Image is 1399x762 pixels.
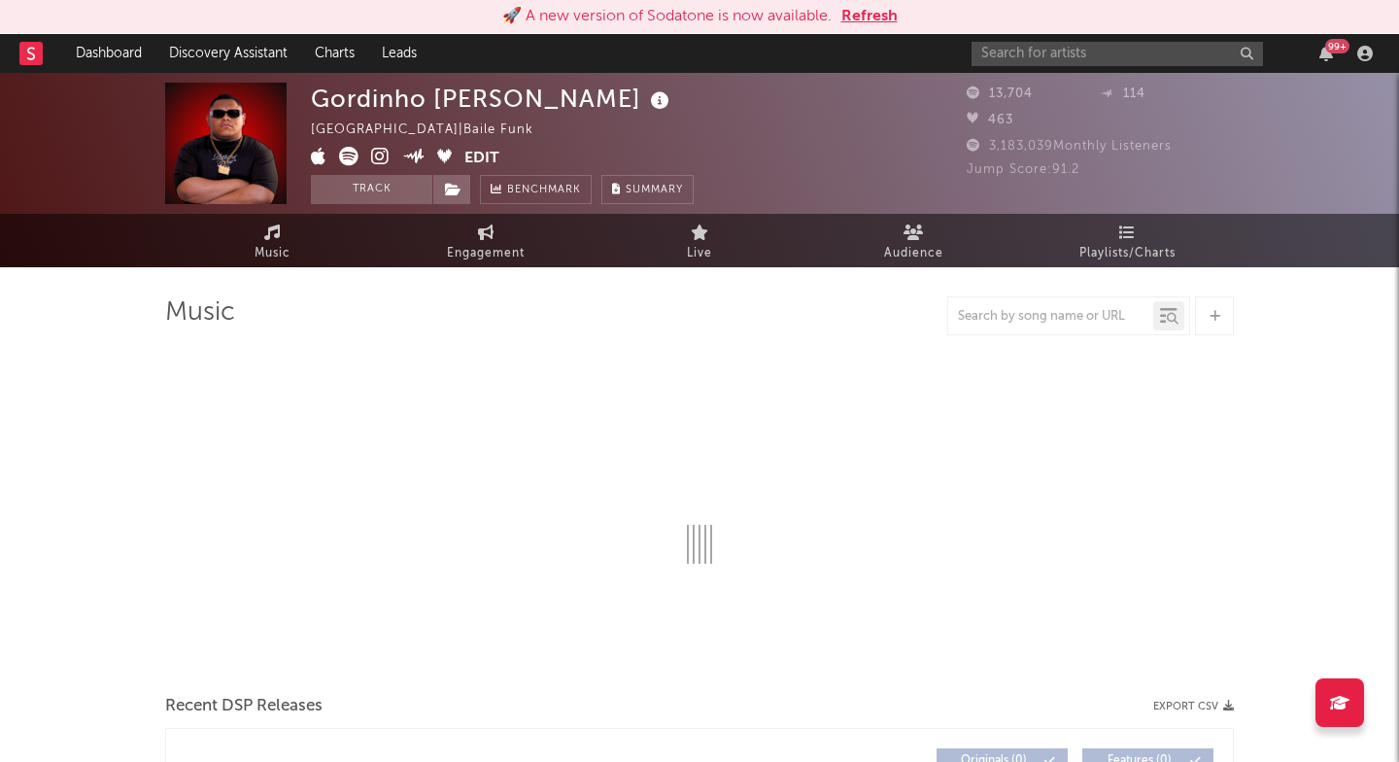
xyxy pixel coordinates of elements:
input: Search for artists [972,42,1263,66]
span: Jump Score: 91.2 [967,163,1079,176]
span: 463 [967,114,1013,126]
button: Export CSV [1153,701,1234,712]
a: Charts [301,34,368,73]
a: Leads [368,34,430,73]
span: Playlists/Charts [1079,242,1176,265]
a: Engagement [379,214,593,267]
span: Engagement [447,242,525,265]
a: Live [593,214,806,267]
span: 13,704 [967,87,1033,100]
a: Music [165,214,379,267]
a: Dashboard [62,34,155,73]
button: Refresh [841,5,898,28]
a: Benchmark [480,175,592,204]
span: 114 [1101,87,1145,100]
div: [GEOGRAPHIC_DATA] | Baile Funk [311,119,556,142]
span: 3,183,039 Monthly Listeners [967,140,1172,153]
button: Track [311,175,432,204]
div: Gordinho [PERSON_NAME] [311,83,674,115]
span: Recent DSP Releases [165,695,323,718]
button: Edit [464,147,499,171]
a: Audience [806,214,1020,267]
button: Summary [601,175,694,204]
span: Audience [884,242,943,265]
span: Music [255,242,290,265]
div: 🚀 A new version of Sodatone is now available. [502,5,832,28]
input: Search by song name or URL [948,309,1153,325]
span: Benchmark [507,179,581,202]
button: 99+ [1319,46,1333,61]
div: 99 + [1325,39,1349,53]
span: Summary [626,185,683,195]
a: Playlists/Charts [1020,214,1234,267]
span: Live [687,242,712,265]
a: Discovery Assistant [155,34,301,73]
